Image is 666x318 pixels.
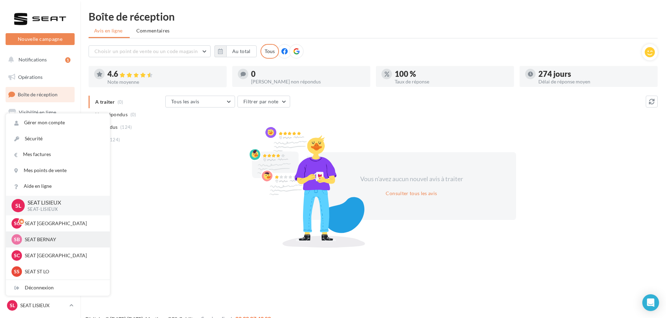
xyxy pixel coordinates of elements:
div: Vous n'avez aucun nouvel avis à traiter [351,175,471,184]
span: Tous les avis [171,98,199,104]
button: Choisir un point de vente ou un code magasin [89,45,211,57]
span: SB [14,236,20,243]
button: Au total [214,45,257,57]
div: Open Intercom Messenger [642,294,659,311]
span: SS [14,268,20,275]
span: SC [14,220,20,227]
span: Choisir un point de vente ou un code magasin [94,48,198,54]
p: SEAT ST LO [25,268,101,275]
span: SC [14,252,20,259]
a: Mes factures [6,147,110,162]
a: Campagnes [4,123,76,137]
button: Au total [226,45,257,57]
button: Tous les avis [165,96,235,108]
div: [PERSON_NAME] non répondus [251,79,365,84]
span: SL [10,302,15,309]
div: 274 jours [538,70,652,78]
span: Opérations [18,74,43,80]
div: 4.6 [107,70,221,78]
span: (124) [120,124,132,130]
button: Filtrer par note [237,96,290,108]
p: SEAT [GEOGRAPHIC_DATA] [25,252,101,259]
a: Contacts [4,140,76,154]
a: Médiathèque [4,157,76,172]
span: Non répondus [95,111,128,118]
span: Notifications [18,57,47,62]
button: Nouvelle campagne [6,33,75,45]
a: Gérer mon compte [6,115,110,131]
a: Campagnes DataOnDemand [4,215,76,236]
a: Visibilité en ligne [4,105,76,120]
a: Sécurité [6,131,110,147]
span: Commentaires [136,27,170,34]
div: 0 [251,70,365,78]
a: Boîte de réception [4,87,76,102]
a: Mes points de vente [6,163,110,178]
div: Tous [260,44,279,59]
button: Consulter tous les avis [383,189,440,198]
p: SEAT-LISIEUX [28,206,99,213]
div: Déconnexion [6,280,110,296]
div: Taux de réponse [395,79,508,84]
div: Boîte de réception [89,11,658,22]
span: (0) [130,112,136,117]
span: Visibilité en ligne [19,109,56,115]
span: SL [15,201,21,209]
div: 100 % [395,70,508,78]
div: Délai de réponse moyen [538,79,652,84]
a: Aide en ligne [6,178,110,194]
button: Notifications 1 [4,52,73,67]
span: Boîte de réception [18,91,58,97]
div: Note moyenne [107,80,221,84]
a: Calendrier [4,175,76,189]
a: Opérations [4,70,76,84]
a: SL SEAT LISIEUX [6,299,75,312]
p: SEAT [GEOGRAPHIC_DATA] [25,220,101,227]
span: (124) [108,137,120,142]
div: 1 [65,57,70,63]
p: SEAT LISIEUX [20,302,67,309]
p: SEAT BERNAY [25,236,101,243]
p: SEAT LISIEUX [28,199,99,207]
a: PLV et print personnalisable [4,192,76,212]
